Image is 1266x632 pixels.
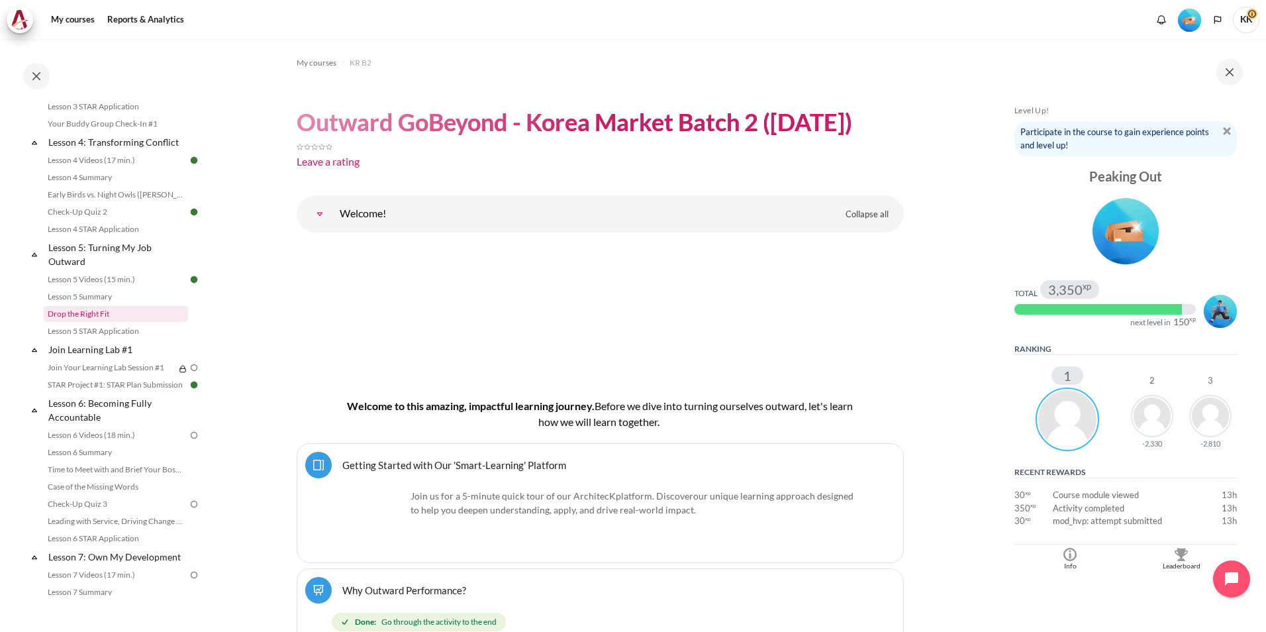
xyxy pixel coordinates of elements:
[44,496,188,512] a: Check-Up Quiz 3
[1173,317,1189,327] span: 150
[297,155,360,168] a: Leave a rating
[1048,283,1091,296] div: 3,350
[44,462,188,478] a: Time to Meet with and Brief Your Boss #1
[1014,545,1126,572] a: Info
[595,399,601,412] span: B
[1053,489,1208,502] td: Course module viewed
[1014,489,1025,502] span: 30
[1204,293,1237,328] div: Level #3
[1048,283,1083,296] span: 3,350
[1014,105,1237,116] h5: Level Up!
[339,398,861,430] h4: Welcome to this amazing, impactful learning journey.
[44,187,188,203] a: Early Birds vs. Night Owls ([PERSON_NAME]'s Story)
[1130,317,1171,328] div: next level in
[1233,7,1259,33] span: KK
[297,55,336,71] a: My courses
[342,584,466,596] a: Why Outward Performance?
[340,489,861,517] p: Join us for a 5-minute quick tour of our ArchitecK platform. Discover
[1014,515,1025,528] span: 30
[1223,125,1231,135] a: Dismiss notice
[1025,492,1031,495] span: xp
[44,567,188,583] a: Lesson 7 Videos (17 min.)
[188,429,200,441] img: To do
[46,133,188,151] a: Lesson 4: Transforming Conflict
[44,479,188,495] a: Case of the Missing Words
[46,394,188,426] a: Lesson 6: Becoming Fully Accountable
[1204,295,1237,328] img: Level #3
[350,55,371,71] a: KR B2
[297,57,336,69] span: My courses
[103,7,189,33] a: Reports & Analytics
[44,204,188,220] a: Check-Up Quiz 2
[836,203,899,226] a: Collapse all
[1208,376,1213,385] div: 3
[44,377,188,393] a: STAR Project #1: STAR Plan Submission
[1178,7,1201,32] div: Level #2
[846,208,889,221] span: Collapse all
[1014,502,1030,515] span: 350
[28,551,41,564] span: Collapse
[1131,395,1173,437] img: SeungHwan Son
[1178,9,1201,32] img: Level #2
[342,458,566,471] a: Getting Started with Our 'Smart-Learning' Platform
[1223,127,1231,135] img: Dismiss notice
[340,489,406,554] img: platform logo
[44,221,188,237] a: Lesson 4 STAR Application
[28,136,41,149] span: Collapse
[44,445,188,460] a: Lesson 6 Summary
[1208,502,1237,515] td: Tuesday, 14 October 2025, 6:32 PM
[1018,561,1122,572] div: Info
[538,399,853,428] span: efore we dive into turning ourselves outward, let's learn how we will learn together.
[1189,317,1196,321] span: xp
[1189,395,1232,437] img: HyungDong Nam
[44,152,188,168] a: Lesson 4 Videos (17 min.)
[44,289,188,305] a: Lesson 5 Summary
[1208,10,1228,30] button: Languages
[1014,288,1038,299] div: Total
[44,306,188,322] a: Drop the Right Fit
[1149,376,1155,385] div: 2
[1233,7,1259,33] a: User menu
[44,170,188,185] a: Lesson 4 Summary
[28,403,41,417] span: Collapse
[44,513,188,529] a: Leading with Service, Driving Change (Pucknalin's Story)
[44,531,188,547] a: Lesson 6 STAR Application
[188,206,200,218] img: Done
[1208,489,1237,502] td: Tuesday, 14 October 2025, 6:35 PM
[188,362,200,374] img: To do
[297,107,852,138] h1: Outward GoBeyond - Korea Market Batch 2 ([DATE])
[1053,515,1208,528] td: mod_hvp: attempt submitted
[1093,198,1159,264] img: Level #2
[1053,502,1208,515] td: Activity completed
[1142,440,1162,447] div: -2,330
[1200,440,1220,447] div: -2,810
[188,154,200,166] img: Done
[44,360,175,376] a: Join Your Learning Lab Session #1
[1083,284,1091,289] span: xp
[1051,366,1083,385] div: 1
[46,548,188,566] a: Lesson 7: Own My Development
[1030,504,1036,507] span: xp
[1014,467,1237,478] h5: Recent rewards
[355,616,376,628] strong: Done:
[381,616,497,628] span: Go through the activity to the end
[1014,121,1237,156] div: Participate in the course to gain experience points and level up!
[1014,193,1237,264] div: Level #2
[188,498,200,510] img: To do
[350,57,371,69] span: KR B2
[188,379,200,391] img: Done
[1151,10,1171,30] div: Show notification window with no new notifications
[188,569,200,581] img: To do
[44,584,188,600] a: Lesson 7 Summary
[1036,388,1099,451] img: KyungHwang Kwon
[1014,167,1237,185] div: Peaking Out
[188,274,200,286] img: Done
[11,10,29,30] img: Architeck
[7,7,40,33] a: Architeck Architeck
[28,248,41,261] span: Collapse
[1173,7,1206,32] a: Level #2
[46,7,99,33] a: My courses
[28,343,41,356] span: Collapse
[1025,517,1031,521] span: xp
[44,116,188,132] a: Your Buddy Group Check-In #1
